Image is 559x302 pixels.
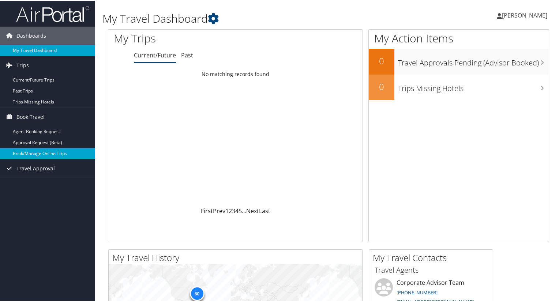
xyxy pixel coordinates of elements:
[242,206,246,214] span: …
[235,206,239,214] a: 4
[369,74,549,99] a: 0Trips Missing Hotels
[229,206,232,214] a: 2
[398,79,549,93] h3: Trips Missing Hotels
[134,50,176,58] a: Current/Future
[373,251,493,263] h2: My Travel Contacts
[232,206,235,214] a: 3
[213,206,225,214] a: Prev
[239,206,242,214] a: 5
[497,4,555,26] a: [PERSON_NAME]
[190,285,204,300] div: 60
[398,53,549,67] h3: Travel Approvals Pending (Advisor Booked)
[246,206,259,214] a: Next
[108,67,363,80] td: No matching records found
[16,107,45,125] span: Book Travel
[259,206,270,214] a: Last
[112,251,362,263] h2: My Travel History
[369,30,549,45] h1: My Action Items
[201,206,213,214] a: First
[16,159,55,177] span: Travel Approval
[16,5,89,22] img: airportal-logo.png
[16,26,46,44] span: Dashboards
[369,80,394,92] h2: 0
[375,264,487,275] h3: Travel Agents
[397,288,438,295] a: [PHONE_NUMBER]
[369,48,549,74] a: 0Travel Approvals Pending (Advisor Booked)
[369,54,394,67] h2: 0
[114,30,251,45] h1: My Trips
[181,50,193,58] a: Past
[502,11,547,19] span: [PERSON_NAME]
[225,206,229,214] a: 1
[16,56,29,74] span: Trips
[102,10,404,26] h1: My Travel Dashboard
